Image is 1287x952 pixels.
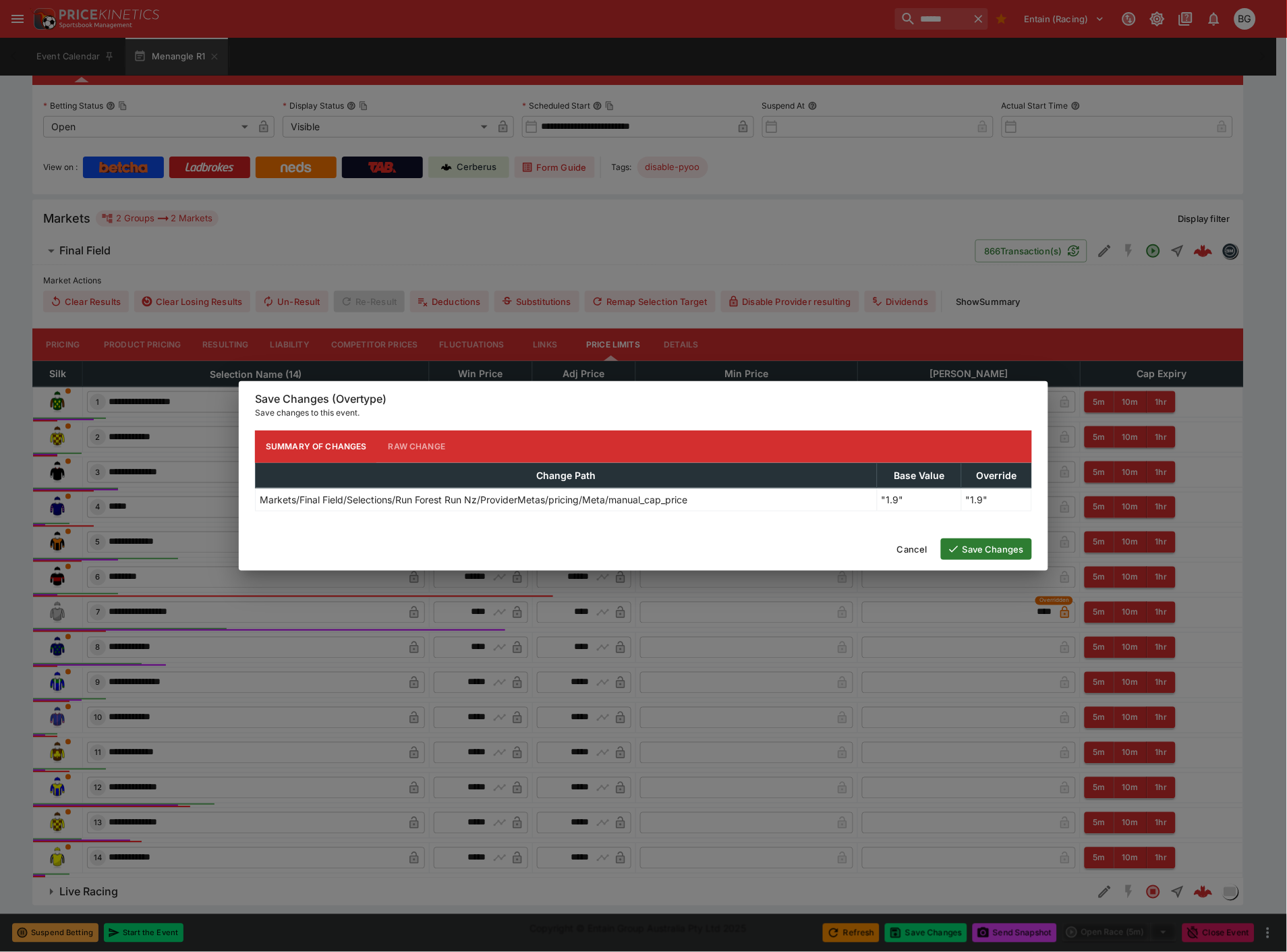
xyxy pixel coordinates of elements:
[877,488,961,511] td: "1.9"
[961,463,1031,488] th: Override
[378,430,457,463] button: Raw Change
[260,493,687,507] p: Markets/Final Field/Selections/Run Forest Run Nz/ProviderMetas/pricing/Meta/manual_cap_price
[877,463,961,488] th: Base Value
[255,392,1032,406] h6: Save Changes (Overtype)
[941,538,1032,560] button: Save Changes
[889,538,936,560] button: Cancel
[255,430,378,463] button: Summary of Changes
[255,406,1032,420] p: Save changes to this event.
[256,463,878,488] th: Change Path
[961,488,1031,511] td: "1.9"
